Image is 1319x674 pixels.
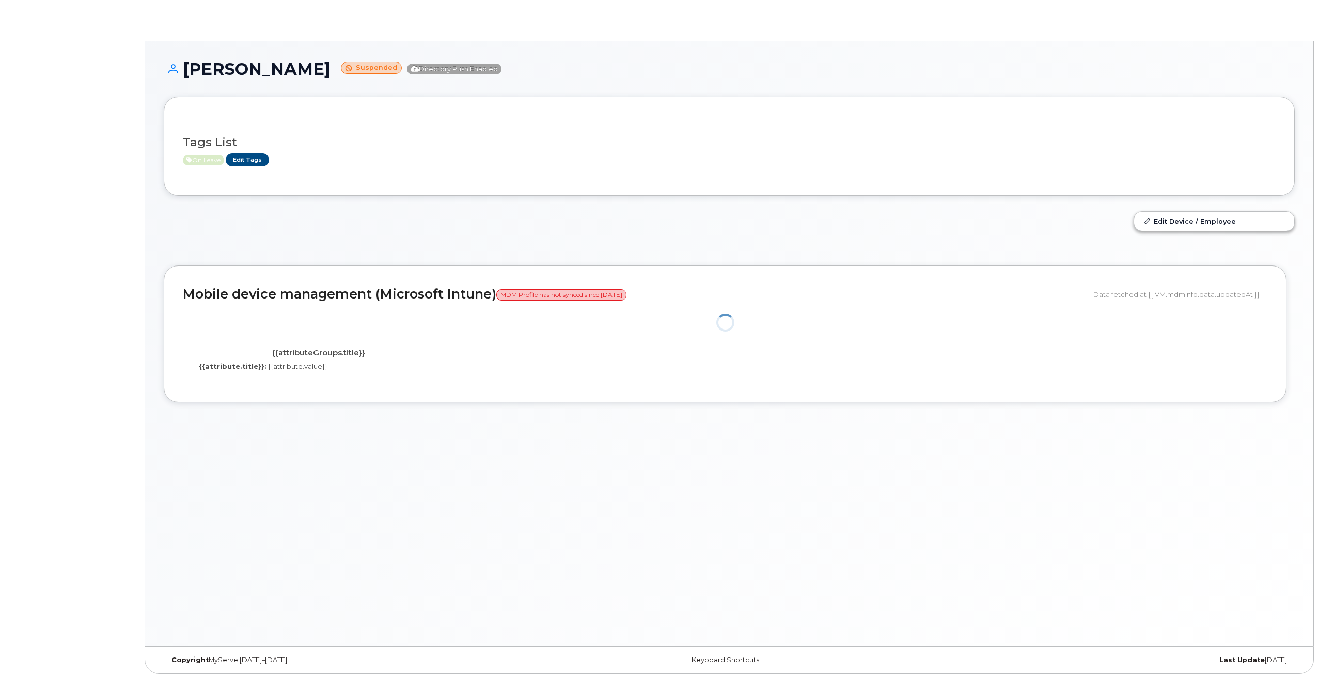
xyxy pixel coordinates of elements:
[692,656,759,664] a: Keyboard Shortcuts
[164,60,1295,78] h1: [PERSON_NAME]
[918,656,1295,664] div: [DATE]
[183,155,224,165] span: Active
[191,349,446,357] h4: {{attributeGroups.title}}
[226,153,269,166] a: Edit Tags
[199,362,266,371] label: {{attribute.title}}:
[183,287,1086,302] h2: Mobile device management (Microsoft Intune)
[164,656,541,664] div: MyServe [DATE]–[DATE]
[341,62,402,74] small: Suspended
[268,362,327,370] span: {{attribute.value}}
[171,656,209,664] strong: Copyright
[183,136,1276,149] h3: Tags List
[1093,285,1267,304] div: Data fetched at {{ VM.mdmInfo.data.updatedAt }}
[1134,212,1294,230] a: Edit Device / Employee
[496,289,626,301] span: MDM Profile has not synced since [DATE]
[1219,656,1265,664] strong: Last Update
[407,64,501,74] span: Directory Push Enabled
